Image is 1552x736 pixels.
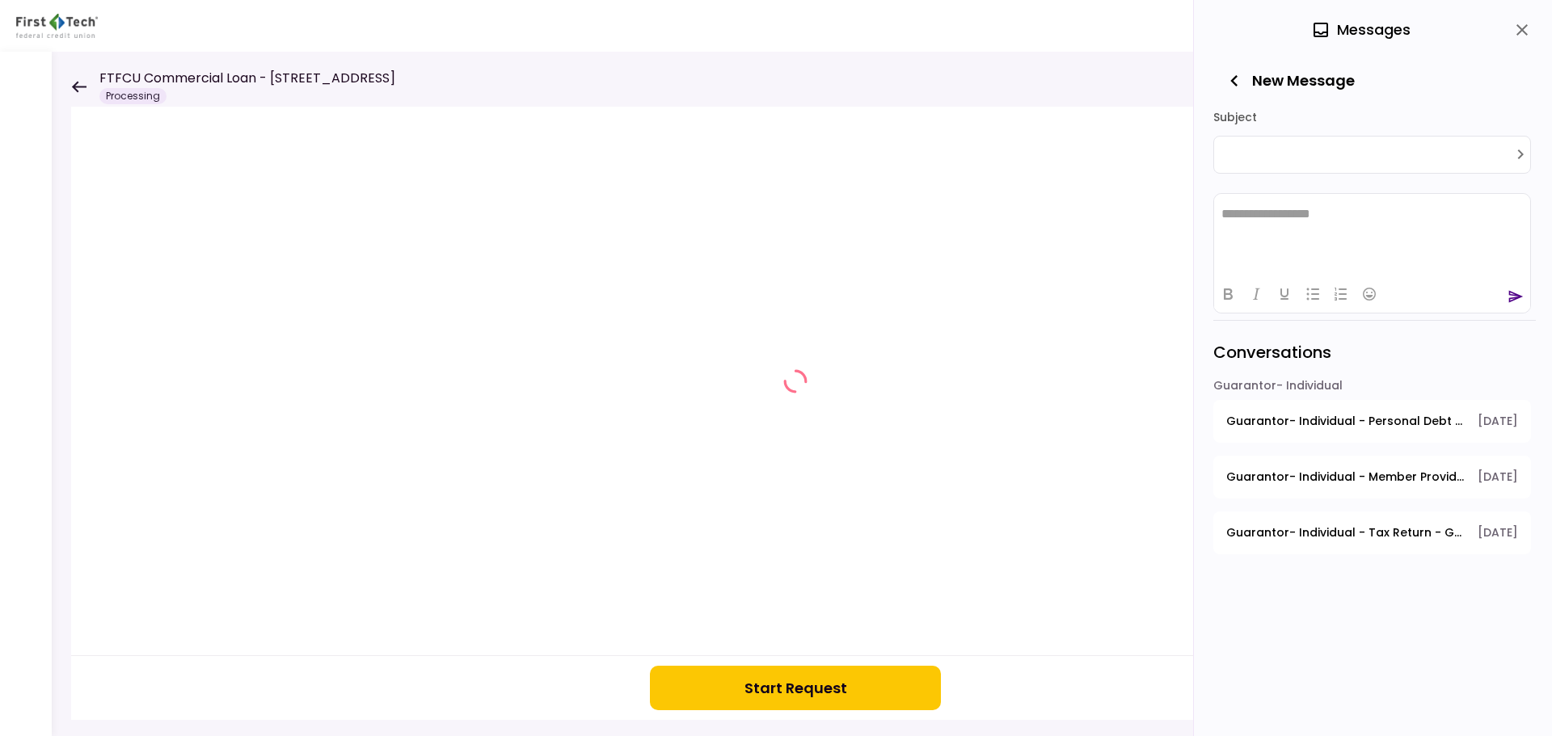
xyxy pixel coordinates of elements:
button: Emojis [1356,283,1383,305]
button: open-conversation [1213,400,1531,443]
h1: FTFCU Commercial Loan - [STREET_ADDRESS] [99,69,395,88]
button: New Message [1213,60,1368,102]
button: open-conversation [1213,456,1531,498]
span: Guarantor- Individual - Tax Return - Guarantor [1226,524,1466,541]
button: Start Request [650,666,941,710]
button: Italic [1242,283,1270,305]
div: Messages [1311,18,1411,42]
button: Underline [1271,283,1298,305]
button: Numbered list [1327,283,1355,305]
div: Processing [99,88,167,104]
span: [DATE] [1478,524,1518,541]
button: Bold [1214,283,1242,305]
div: Subject [1213,105,1531,129]
iframe: Rich Text Area [1214,194,1530,275]
span: Guarantor- Individual - Personal Debt Schedule [1226,413,1466,430]
span: Guarantor- Individual - Member Provided PFS [1226,469,1466,486]
button: send [1508,288,1524,305]
span: [DATE] [1478,413,1518,430]
div: Conversations [1213,320,1536,377]
button: close [1508,16,1536,44]
span: [DATE] [1478,469,1518,486]
img: Partner icon [16,14,98,38]
div: Guarantor- Individual [1213,377,1531,400]
button: open-conversation [1213,511,1531,554]
button: Bullet list [1299,283,1326,305]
